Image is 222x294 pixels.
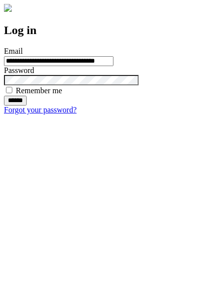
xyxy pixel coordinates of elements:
[4,24,218,37] h2: Log in
[4,47,23,55] label: Email
[16,86,62,95] label: Remember me
[4,66,34,74] label: Password
[4,106,76,114] a: Forgot your password?
[4,4,12,12] img: logo-4e3dc11c47720685a147b03b5a06dd966a58ff35d612b21f08c02c0306f2b779.png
